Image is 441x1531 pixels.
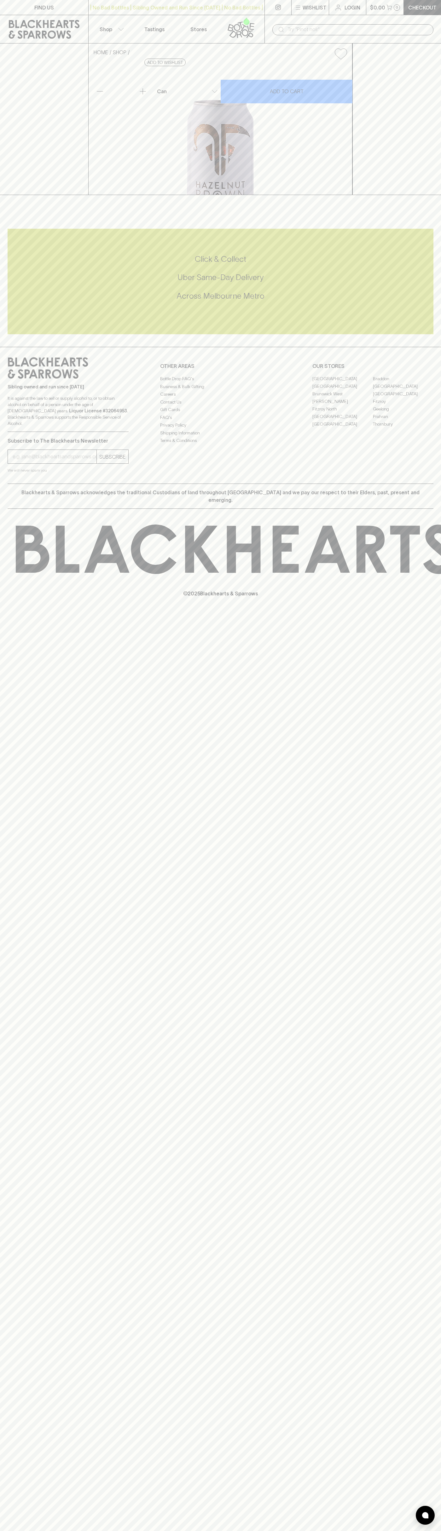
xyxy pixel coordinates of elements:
[345,4,360,11] p: Login
[373,413,433,420] a: Prahran
[97,450,128,463] button: SUBSCRIBE
[160,391,281,398] a: Careers
[312,405,373,413] a: Fitzroy North
[396,6,398,9] p: 0
[8,272,433,283] h5: Uber Same-Day Delivery
[160,429,281,437] a: Shipping Information
[89,15,133,43] button: Shop
[373,420,433,428] a: Thornbury
[422,1512,428,1518] img: bubble-icon
[8,437,129,444] p: Subscribe to The Blackhearts Newsletter
[312,413,373,420] a: [GEOGRAPHIC_DATA]
[332,46,350,62] button: Add to wishlist
[373,390,433,398] a: [GEOGRAPHIC_DATA]
[312,398,373,405] a: [PERSON_NAME]
[177,15,221,43] a: Stores
[370,4,385,11] p: $0.00
[99,453,126,461] p: SUBSCRIBE
[287,25,428,35] input: Try "Pinot noir"
[312,375,373,382] a: [GEOGRAPHIC_DATA]
[270,88,304,95] p: ADD TO CART
[160,421,281,429] a: Privacy Policy
[160,362,281,370] p: OTHER AREAS
[312,390,373,398] a: Brunswick West
[221,80,352,103] button: ADD TO CART
[160,383,281,390] a: Business & Bulk Gifting
[100,26,112,33] p: Shop
[373,382,433,390] a: [GEOGRAPHIC_DATA]
[8,467,129,473] p: We will never spam you
[144,59,186,66] button: Add to wishlist
[12,489,429,504] p: Blackhearts & Sparrows acknowledges the traditional Custodians of land throughout [GEOGRAPHIC_DAT...
[312,362,433,370] p: OUR STORES
[312,382,373,390] a: [GEOGRAPHIC_DATA]
[8,229,433,334] div: Call to action block
[144,26,165,33] p: Tastings
[8,254,433,264] h5: Click & Collect
[160,414,281,421] a: FAQ's
[160,406,281,414] a: Gift Cards
[303,4,327,11] p: Wishlist
[157,88,167,95] p: Can
[132,15,177,43] a: Tastings
[113,49,126,55] a: SHOP
[8,395,129,427] p: It is against the law to sell or supply alcohol to, or to obtain alcohol on behalf of a person un...
[190,26,207,33] p: Stores
[8,384,129,390] p: Sibling owned and run since [DATE]
[373,405,433,413] a: Geelong
[94,49,108,55] a: HOME
[8,291,433,301] h5: Across Melbourne Metro
[373,375,433,382] a: Braddon
[160,398,281,406] a: Contact Us
[408,4,437,11] p: Checkout
[13,452,96,462] input: e.g. jane@blackheartsandsparrows.com.au
[160,437,281,444] a: Terms & Conditions
[154,85,220,98] div: Can
[89,65,352,195] img: 70663.png
[312,420,373,428] a: [GEOGRAPHIC_DATA]
[34,4,54,11] p: FIND US
[373,398,433,405] a: Fitzroy
[160,375,281,383] a: Bottle Drop FAQ's
[69,408,127,413] strong: Liquor License #32064953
